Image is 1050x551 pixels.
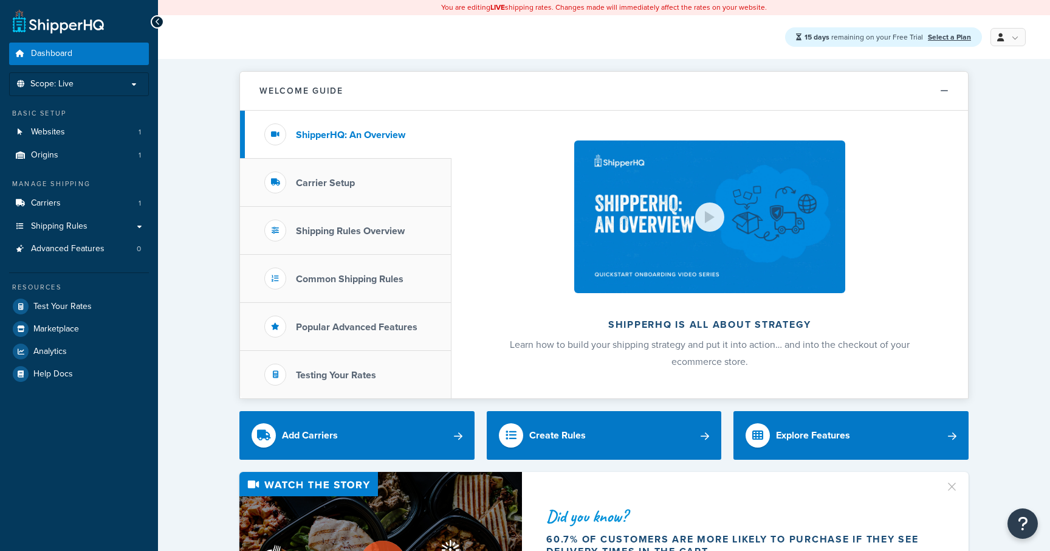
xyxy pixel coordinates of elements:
[776,427,850,444] div: Explore Features
[928,32,971,43] a: Select a Plan
[139,198,141,209] span: 1
[296,274,403,285] h3: Common Shipping Rules
[137,244,141,254] span: 0
[9,341,149,362] a: Analytics
[487,411,722,460] a: Create Rules
[239,411,475,460] a: Add Carriers
[31,244,105,254] span: Advanced Features
[9,108,149,119] div: Basic Setup
[31,150,58,161] span: Origins
[31,198,61,209] span: Carriers
[9,192,149,215] li: Carriers
[296,130,405,140] h3: ShipperHQ: An Overview
[529,427,586,444] div: Create Rules
[9,179,149,189] div: Manage Shipping
[9,144,149,167] li: Origins
[139,127,141,137] span: 1
[1007,508,1038,539] button: Open Resource Center
[31,221,87,232] span: Shipping Rules
[546,508,930,525] div: Did you know?
[9,215,149,238] a: Shipping Rules
[9,192,149,215] a: Carriers1
[296,322,417,333] h3: Popular Advanced Features
[240,72,968,111] button: Welcome Guide
[9,238,149,260] li: Advanced Features
[33,347,67,357] span: Analytics
[282,427,338,444] div: Add Carriers
[805,32,829,43] strong: 15 days
[259,86,343,95] h2: Welcome Guide
[33,302,92,312] span: Test Your Rates
[30,79,74,89] span: Scope: Live
[296,226,405,237] h3: Shipping Rules Overview
[33,324,79,334] span: Marketplace
[33,369,73,379] span: Help Docs
[296,370,376,381] h3: Testing Your Rates
[805,32,925,43] span: remaining on your Free Trial
[733,411,969,460] a: Explore Features
[9,282,149,293] div: Resources
[490,2,505,13] b: LIVE
[296,178,355,189] h3: Carrier Setup
[484,319,936,330] h2: ShipperHQ is all about strategy
[9,43,149,65] a: Dashboard
[9,363,149,385] a: Help Docs
[139,150,141,161] span: 1
[31,127,65,137] span: Websites
[9,238,149,260] a: Advanced Features0
[9,318,149,340] a: Marketplace
[9,121,149,144] li: Websites
[574,140,845,293] img: ShipperHQ is all about strategy
[31,49,72,59] span: Dashboard
[510,338,910,369] span: Learn how to build your shipping strategy and put it into action… and into the checkout of your e...
[9,144,149,167] a: Origins1
[9,121,149,144] a: Websites1
[9,296,149,317] a: Test Your Rates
